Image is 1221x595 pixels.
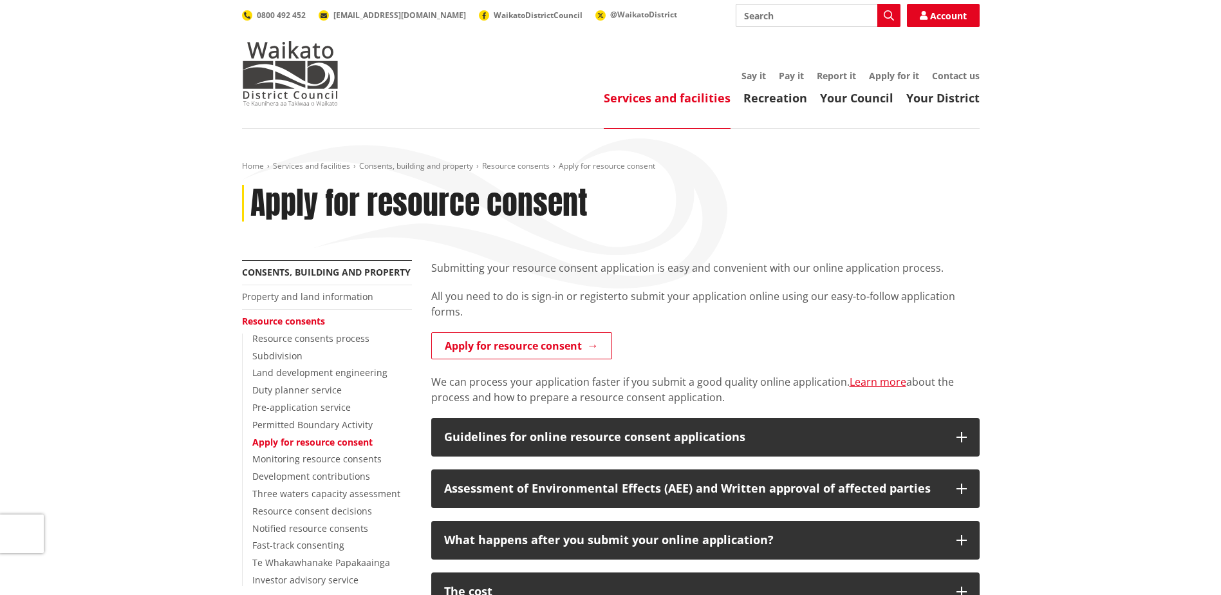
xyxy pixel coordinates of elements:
a: Apply for resource consent [252,436,373,448]
h1: Apply for resource consent [250,185,588,222]
a: Three waters capacity assessment [252,487,400,500]
a: Recreation [743,90,807,106]
p: to submit your application online using our easy-to-follow application forms. [431,288,980,319]
span: 0800 492 452 [257,10,306,21]
a: Resource consent decisions [252,505,372,517]
a: Consents, building and property [242,266,411,278]
p: We can process your application faster if you submit a good quality online application. about the... [431,374,980,405]
a: Notified resource consents [252,522,368,534]
nav: breadcrumb [242,161,980,172]
div: What happens after you submit your online application? [444,534,944,547]
button: What happens after you submit your online application? [431,521,980,560]
a: Services and facilities [273,160,350,171]
img: Waikato District Council - Te Kaunihera aa Takiwaa o Waikato [242,41,339,106]
button: Assessment of Environmental Effects (AEE) and Written approval of affected parties [431,469,980,508]
span: [EMAIL_ADDRESS][DOMAIN_NAME] [333,10,466,21]
span: All you need to do is sign-in or register [431,289,618,303]
a: Resource consents [242,315,325,327]
a: Subdivision [252,350,303,362]
a: Land development engineering [252,366,387,379]
a: Report it [817,70,856,82]
div: Assessment of Environmental Effects (AEE) and Written approval of affected parties [444,482,944,495]
a: WaikatoDistrictCouncil [479,10,583,21]
a: Development contributions [252,470,370,482]
a: Fast-track consenting [252,539,344,551]
a: Pay it [779,70,804,82]
a: Duty planner service [252,384,342,396]
a: @WaikatoDistrict [595,9,677,20]
a: Home [242,160,264,171]
a: [EMAIL_ADDRESS][DOMAIN_NAME] [319,10,466,21]
a: 0800 492 452 [242,10,306,21]
span: Apply for resource consent [559,160,655,171]
a: Account [907,4,980,27]
a: Pre-application service [252,401,351,413]
a: Resource consents process [252,332,369,345]
a: Permitted Boundary Activity [252,419,373,431]
button: Guidelines for online resource consent applications [431,418,980,457]
a: Apply for resource consent [431,332,612,359]
span: Submitting your resource consent application is easy and convenient with our online application p... [431,261,944,275]
a: Investor advisory service [252,574,359,586]
a: Your Council [820,90,893,106]
a: Contact us [932,70,980,82]
a: Te Whakawhanake Papakaainga [252,556,390,569]
a: Your District [906,90,980,106]
a: Apply for it [869,70,919,82]
input: Search input [736,4,900,27]
a: Services and facilities [604,90,731,106]
div: Guidelines for online resource consent applications [444,431,944,444]
a: Consents, building and property [359,160,473,171]
a: Monitoring resource consents [252,453,382,465]
a: Learn more [850,375,906,389]
a: Say it [741,70,766,82]
a: Resource consents [482,160,550,171]
span: WaikatoDistrictCouncil [494,10,583,21]
span: @WaikatoDistrict [610,9,677,20]
a: Property and land information [242,290,373,303]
